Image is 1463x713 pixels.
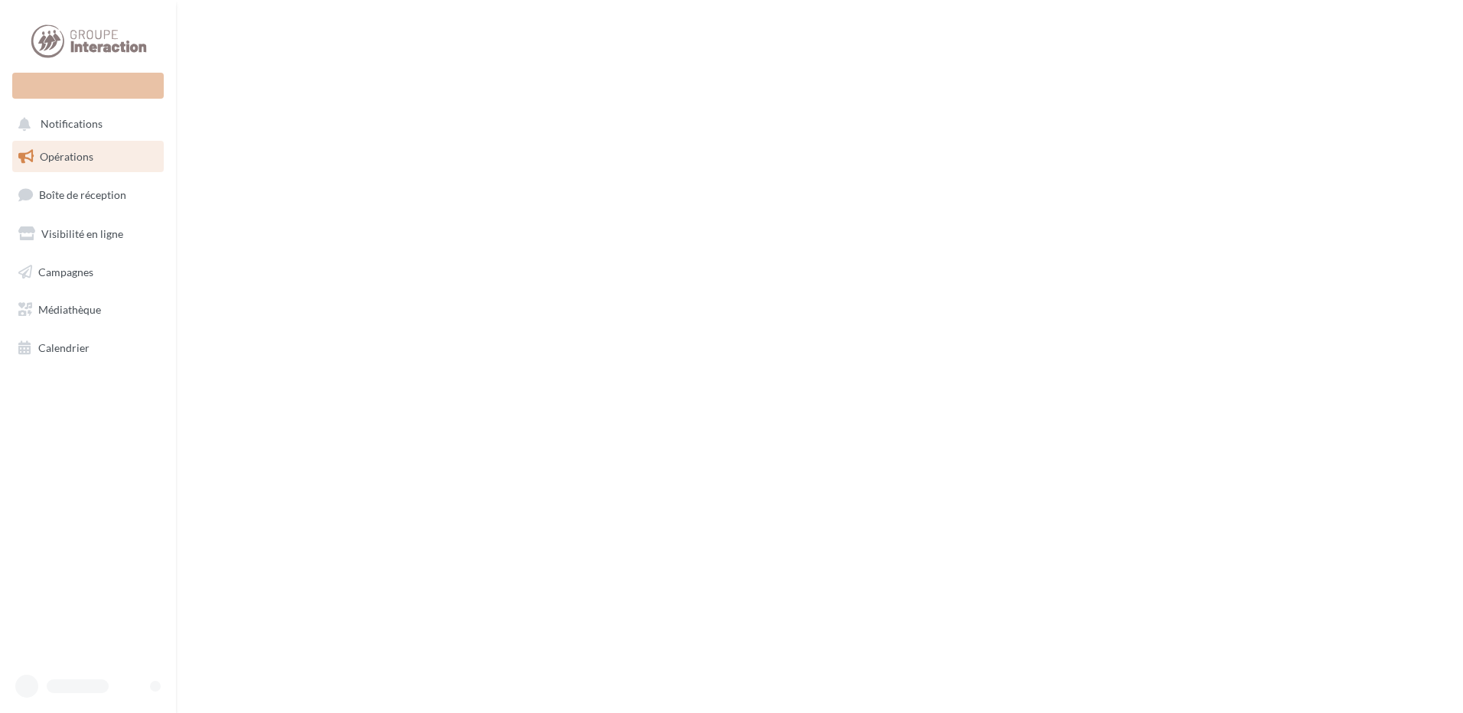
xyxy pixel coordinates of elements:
[9,178,167,211] a: Boîte de réception
[9,332,167,364] a: Calendrier
[38,341,90,354] span: Calendrier
[39,188,126,201] span: Boîte de réception
[12,73,164,99] div: Nouvelle campagne
[9,141,167,173] a: Opérations
[9,218,167,250] a: Visibilité en ligne
[9,256,167,288] a: Campagnes
[9,294,167,326] a: Médiathèque
[41,118,103,131] span: Notifications
[41,227,123,240] span: Visibilité en ligne
[40,150,93,163] span: Opérations
[38,265,93,278] span: Campagnes
[38,303,101,316] span: Médiathèque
